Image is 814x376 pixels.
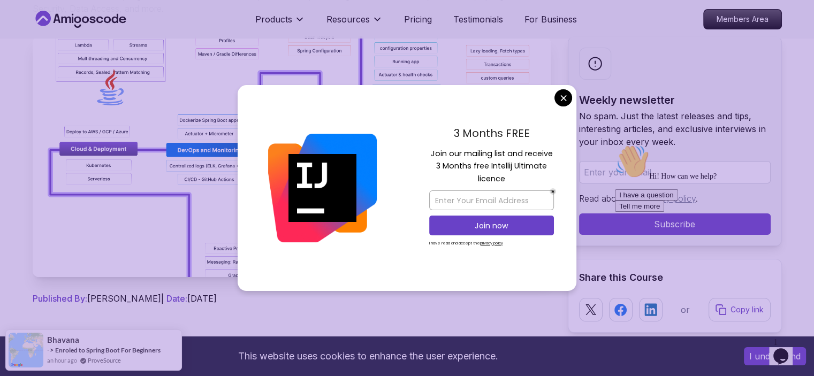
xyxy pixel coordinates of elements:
[703,9,782,29] a: Members Area
[47,335,79,344] span: Bhavana
[611,140,803,328] iframe: chat widget
[8,344,728,368] div: This website uses cookies to enhance the user experience.
[4,49,67,60] button: I have a question
[404,13,432,26] a: Pricing
[9,333,43,367] img: provesource social proof notification image
[4,32,106,40] span: Hi! How can we help?
[47,346,54,354] span: ->
[524,13,577,26] a: For Business
[579,93,771,108] h2: Weekly newsletter
[55,346,161,354] a: Enroled to Spring Boot For Beginners
[326,13,383,34] button: Resources
[4,4,197,72] div: 👋Hi! How can we help?I have a questionTell me more
[4,60,54,72] button: Tell me more
[579,213,771,235] button: Subscribe
[579,161,771,183] input: Enter your email
[88,356,121,365] a: ProveSource
[255,13,292,26] p: Products
[4,4,39,39] img: :wave:
[255,13,305,34] button: Products
[744,347,806,365] button: Accept cookies
[769,333,803,365] iframe: chat widget
[33,293,87,304] span: Published By:
[326,13,370,26] p: Resources
[453,13,503,26] a: Testimonials
[33,326,551,343] h2: Introduction
[166,293,187,304] span: Date:
[47,356,77,365] span: an hour ago
[33,36,551,277] img: Spring Boot Roadmap 2025: The Complete Guide for Backend Developers thumbnail
[579,270,771,285] h2: Share this Course
[579,192,771,205] p: Read about our .
[579,110,771,148] p: No spam. Just the latest releases and tips, interesting articles, and exclusive interviews in you...
[33,292,551,305] p: [PERSON_NAME] | [DATE]
[704,10,781,29] p: Members Area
